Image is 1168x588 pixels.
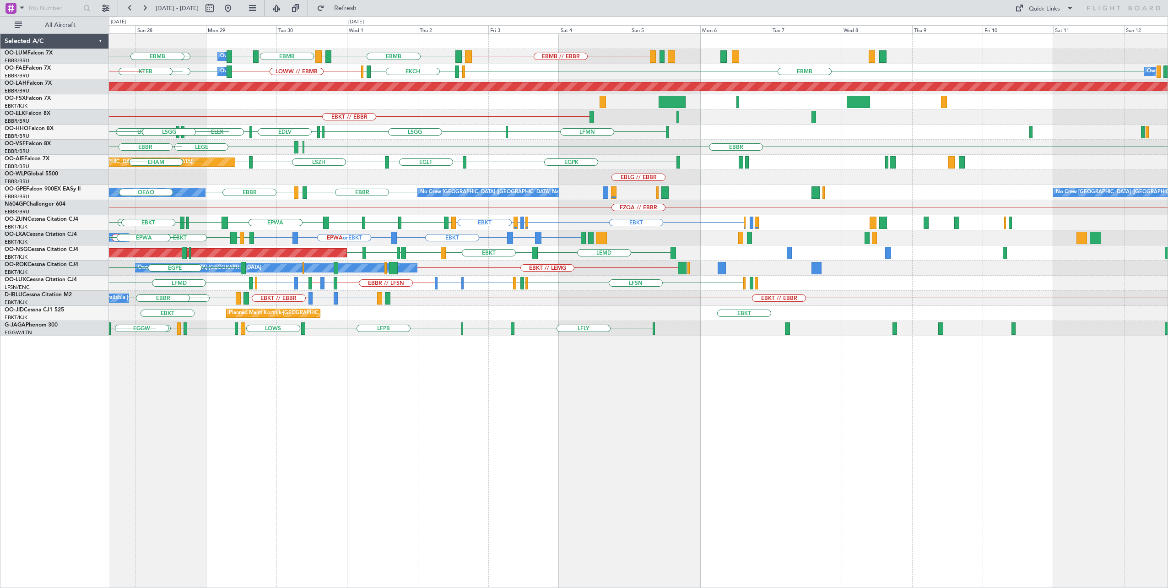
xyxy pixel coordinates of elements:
a: OO-LUXCessna Citation CJ4 [5,277,77,283]
span: D-IBLU [5,292,22,298]
a: EBBR/BRU [5,72,29,79]
button: Refresh [313,1,368,16]
div: Owner Melsbroek Air Base [220,49,282,63]
span: OO-AIE [5,156,24,162]
span: OO-VSF [5,141,26,147]
a: EBKT/KJK [5,254,27,261]
a: OO-VSFFalcon 8X [5,141,51,147]
a: EBKT/KJK [5,103,27,109]
a: EBBR/BRU [5,87,29,94]
div: Quick Links [1029,5,1060,14]
div: Planned Maint Kortrijk-[GEOGRAPHIC_DATA] [229,306,335,320]
span: OO-WLP [5,171,27,177]
div: Sat 11 [1053,25,1124,33]
a: OO-GPEFalcon 900EX EASy II [5,186,81,192]
div: Fri 3 [488,25,559,33]
input: Trip Number [28,1,81,15]
span: OO-ZUN [5,217,27,222]
a: EBKT/KJK [5,299,27,306]
div: Tue 7 [771,25,841,33]
span: N604GF [5,201,26,207]
a: EBKT/KJK [5,269,27,276]
div: No Crew [GEOGRAPHIC_DATA] ([GEOGRAPHIC_DATA] National) [420,185,573,199]
a: OO-ELKFalcon 8X [5,111,50,116]
a: N604GFChallenger 604 [5,201,65,207]
span: OO-ROK [5,262,27,267]
span: OO-HHO [5,126,28,131]
div: [DATE] [111,18,126,26]
span: OO-LAH [5,81,27,86]
span: [DATE] - [DATE] [156,4,199,12]
div: Wed 8 [842,25,912,33]
a: D-IBLUCessna Citation M2 [5,292,72,298]
a: G-JAGAPhenom 300 [5,322,58,328]
span: OO-FSX [5,96,26,101]
div: Thu 2 [418,25,488,33]
a: EGGW/LTN [5,329,32,336]
div: Planned Maint [GEOGRAPHIC_DATA] ([GEOGRAPHIC_DATA]) [49,155,194,169]
div: Wed 1 [347,25,417,33]
span: Refresh [326,5,365,11]
span: OO-FAE [5,65,26,71]
div: Thu 9 [912,25,983,33]
a: OO-HHOFalcon 8X [5,126,54,131]
div: Owner Melsbroek Air Base [220,65,282,78]
span: OO-LXA [5,232,26,237]
a: OO-ROKCessna Citation CJ4 [5,262,78,267]
button: All Aircraft [10,18,99,33]
a: OO-FAEFalcon 7X [5,65,51,71]
a: LFSN/ENC [5,284,30,291]
div: Mon 6 [700,25,771,33]
a: OO-NSGCessna Citation CJ4 [5,247,78,252]
a: EBKT/KJK [5,314,27,321]
a: EBBR/BRU [5,178,29,185]
div: Sun 28 [135,25,206,33]
a: EBBR/BRU [5,148,29,155]
span: All Aircraft [24,22,97,28]
div: Owner [GEOGRAPHIC_DATA]-[GEOGRAPHIC_DATA] [138,261,261,275]
div: Sun 5 [630,25,700,33]
a: OO-LUMFalcon 7X [5,50,53,56]
a: OO-LXACessna Citation CJ4 [5,232,77,237]
div: [DATE] [348,18,364,26]
a: EBKT/KJK [5,223,27,230]
div: Mon 29 [206,25,276,33]
a: OO-FSXFalcon 7X [5,96,51,101]
span: OO-LUM [5,50,27,56]
a: EBBR/BRU [5,118,29,125]
span: OO-JID [5,307,24,313]
a: EBBR/BRU [5,193,29,200]
a: OO-LAHFalcon 7X [5,81,52,86]
span: G-JAGA [5,322,26,328]
div: Tue 30 [276,25,347,33]
div: Sat 4 [559,25,629,33]
span: OO-NSG [5,247,27,252]
span: OO-ELK [5,111,25,116]
span: OO-GPE [5,186,26,192]
a: EBBR/BRU [5,208,29,215]
a: OO-ZUNCessna Citation CJ4 [5,217,78,222]
a: EBBR/BRU [5,133,29,140]
button: Quick Links [1011,1,1078,16]
a: OO-JIDCessna CJ1 525 [5,307,64,313]
a: OO-AIEFalcon 7X [5,156,49,162]
div: Fri 10 [983,25,1053,33]
a: EBKT/KJK [5,239,27,245]
a: EBBR/BRU [5,163,29,170]
a: EBBR/BRU [5,57,29,64]
span: OO-LUX [5,277,26,283]
a: OO-WLPGlobal 5500 [5,171,58,177]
